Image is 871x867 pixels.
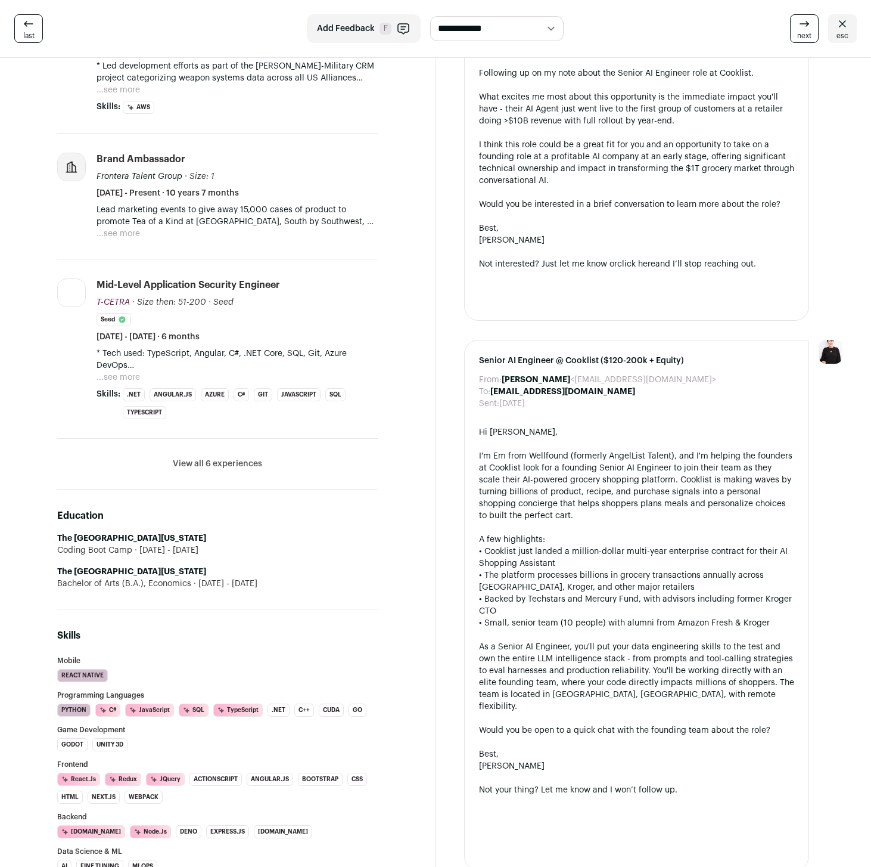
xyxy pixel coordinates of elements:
h2: Skills [57,628,378,643]
li: Git [254,388,272,401]
div: Not interested? Just let me know or and I’ll stop reaching out. [479,258,794,270]
div: What excites me most about this opportunity is the immediate impact you'll have - their AI Agent ... [479,91,794,127]
button: ...see more [97,371,140,383]
img: company-logo-placeholder-414d4e2ec0e2ddebbe968bf319fdfe5acfe0c9b87f798d344e800bc9a89632a0.png [58,153,85,181]
div: Mid-Level Application Security Engineer [97,278,280,292]
span: [DATE] - Present · 10 years 7 months [97,187,239,199]
li: [DOMAIN_NAME] [57,825,125,838]
dt: Sent: [479,398,499,410]
span: esc [836,31,848,41]
li: .NET [123,388,145,401]
h2: Education [57,509,378,523]
li: C++ [294,704,314,717]
dt: To: [479,386,490,398]
li: React Native [57,669,108,682]
li: Express.js [206,825,249,838]
div: A few highlights: [479,534,794,546]
p: Lead marketing events to give away 15,000 cases of product to promote Tea of a Kind at [GEOGRAPHI... [97,204,378,228]
a: next [790,14,819,43]
li: TypeScript [123,406,166,419]
li: Seed [97,313,131,326]
li: ActionScript [189,773,242,786]
div: I'm Em from Wellfound (formerly AngelList Talent), and I'm helping the founders at Cooklist look ... [479,450,794,522]
a: click here [617,260,655,268]
b: [EMAIL_ADDRESS][DOMAIN_NAME] [490,388,635,396]
div: • The platform processes billions in grocery transactions annually across [GEOGRAPHIC_DATA], Krog... [479,569,794,593]
li: React.js [57,773,100,786]
span: Frontera Talent Group [97,172,182,181]
div: As a Senior AI Engineer, you'll put your data engineering skills to the test and own the entire L... [479,641,794,713]
button: ...see more [97,84,140,96]
div: [PERSON_NAME] [479,234,794,246]
dt: From: [479,374,502,386]
span: F [379,23,391,35]
h3: Programming Languages [57,692,378,699]
span: next [797,31,811,41]
div: Would you be interested in a brief conversation to learn more about the role? [479,199,794,210]
h3: Data Science & ML [57,848,378,855]
div: [PERSON_NAME] [479,760,794,772]
span: Senior AI Engineer @ Cooklist ($120-200k + Equity) [479,355,794,367]
b: [PERSON_NAME] [502,376,570,384]
span: · Size: 1 [185,172,214,181]
div: Hi [PERSON_NAME], [479,426,794,438]
a: last [14,14,43,43]
li: C# [95,704,120,717]
button: View all 6 experiences [173,458,262,470]
span: Add Feedback [317,23,375,35]
li: Angular.js [150,388,196,401]
div: Brand Ambassador [97,153,185,166]
span: Seed [213,298,234,306]
li: Azure [201,388,229,401]
h3: Backend [57,813,378,820]
span: [DATE] - [DATE] [191,578,257,590]
dd: [DATE] [499,398,525,410]
span: Skills: [97,388,120,400]
div: Following up on my note about the Senior AI Engineer role at Cooklist. [479,67,794,79]
li: TypeScript [213,704,263,717]
li: Redux [105,773,141,786]
img: 9240684-medium_jpg [819,340,842,364]
span: · Size then: 51-200 [132,298,206,306]
span: Skills: [97,101,120,113]
li: Node.js [130,825,171,838]
li: Angular.js [247,773,293,786]
strong: The [GEOGRAPHIC_DATA][US_STATE] [57,568,206,576]
h3: Game Development [57,726,378,733]
a: esc [828,14,857,43]
span: [DATE] - [DATE] [132,544,198,556]
span: • Small, senior team (10 people) with alumni from Amazon Fresh & Kroger [479,619,770,627]
li: [DOMAIN_NAME] [254,825,312,838]
div: • Cooklist just landed a million-dollar multi-year enterprise contract for their AI Shopping Assi... [479,546,794,569]
li: SQL [325,388,346,401]
h3: Frontend [57,761,378,768]
div: • Backed by Techstars and Mercury Fund, with advisors including former Kroger CTO [479,593,794,617]
div: I think this role could be a great fit for you and an opportunity to take on a founding role at a... [479,139,794,187]
dd: <[EMAIL_ADDRESS][DOMAIN_NAME]> [502,374,716,386]
strong: The [GEOGRAPHIC_DATA][US_STATE] [57,534,206,543]
li: CSS [347,773,367,786]
li: AWS [123,101,154,114]
span: last [23,31,35,41]
span: · [209,296,211,308]
button: ...see more [97,228,140,240]
div: Best, [479,222,794,234]
li: jQuery [146,773,185,786]
li: Python [57,704,91,717]
button: Add Feedback F [307,14,421,43]
div: Would you be open to a quick chat with the founding team about the role? [479,724,794,736]
div: Bachelor of Arts (B.A.), Economics [57,578,378,590]
li: JavaScript [277,388,321,401]
li: Bootstrap [298,773,343,786]
li: CUDA [319,704,344,717]
p: * Tech used: TypeScript, Angular, C#, .NET Core, SQL, Git, Azure DevOps [97,348,378,371]
li: HTML [57,791,83,804]
li: Next.js [88,791,120,804]
div: Best, [479,748,794,760]
li: Unity 3D [92,738,127,751]
img: ee1479dc0a9228094ee0d18a4e47c5be182c4c155a80cb1babad91f3508ee6b6.png [58,287,85,298]
li: Deno [176,825,201,838]
li: SQL [179,704,209,717]
li: C# [234,388,249,401]
li: .NET [267,704,290,717]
